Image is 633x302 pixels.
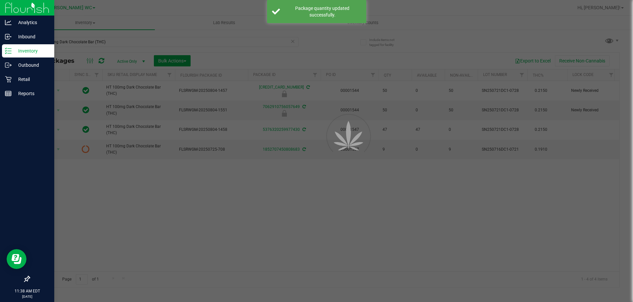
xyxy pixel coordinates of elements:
[5,33,12,40] inline-svg: Inbound
[5,76,12,83] inline-svg: Retail
[284,5,361,18] div: Package quantity updated successfully.
[5,62,12,68] inline-svg: Outbound
[3,288,51,294] p: 11:38 AM EDT
[7,249,26,269] iframe: Resource center
[3,294,51,299] p: [DATE]
[12,61,51,69] p: Outbound
[5,19,12,26] inline-svg: Analytics
[5,48,12,54] inline-svg: Inventory
[12,75,51,83] p: Retail
[12,90,51,97] p: Reports
[5,90,12,97] inline-svg: Reports
[12,19,51,26] p: Analytics
[12,33,51,41] p: Inbound
[12,47,51,55] p: Inventory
